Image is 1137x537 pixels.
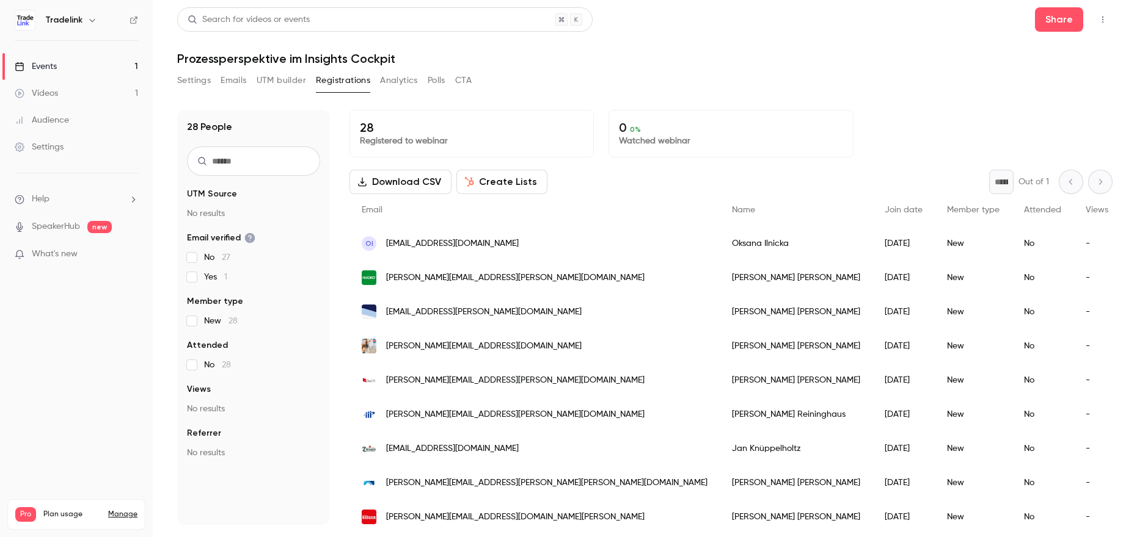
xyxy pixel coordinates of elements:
[362,407,376,422] img: hpm-log.de
[362,373,376,387] img: rauchmoebel.de
[380,71,418,90] button: Analytics
[257,71,306,90] button: UTM builder
[1073,363,1121,397] div: -
[222,253,230,262] span: 27
[204,251,230,264] span: No
[872,295,935,329] div: [DATE]
[1073,431,1121,466] div: -
[204,271,227,283] span: Yes
[386,306,582,319] span: [EMAIL_ADDRESS][PERSON_NAME][DOMAIN_NAME]
[365,238,373,249] span: OI
[1035,7,1083,32] button: Share
[720,500,872,534] div: [PERSON_NAME] [PERSON_NAME]
[1012,226,1073,261] div: No
[15,141,64,153] div: Settings
[32,248,78,261] span: What's new
[1012,397,1073,431] div: No
[1073,500,1121,534] div: -
[872,226,935,261] div: [DATE]
[935,226,1012,261] div: New
[720,261,872,295] div: [PERSON_NAME] [PERSON_NAME]
[872,363,935,397] div: [DATE]
[15,507,36,522] span: Pro
[177,51,1113,66] h1: Prozessperspektive im Insights Cockpit
[935,431,1012,466] div: New
[362,270,376,285] img: hugro.de
[362,510,376,524] img: moebel-rieger.de
[362,441,376,456] img: darguner.de
[187,188,237,200] span: UTM Source
[720,226,872,261] div: Oksana Ilnicka
[15,60,57,73] div: Events
[228,317,238,325] span: 28
[872,500,935,534] div: [DATE]
[187,207,320,220] p: No results
[935,261,1012,295] div: New
[386,272,645,284] span: [PERSON_NAME][EMAIL_ADDRESS][PERSON_NAME][DOMAIN_NAME]
[15,10,35,30] img: Tradelink
[187,188,320,459] section: facet-groups
[428,71,445,90] button: Polls
[362,475,376,490] img: freudenberg-pm.com
[43,510,101,519] span: Plan usage
[1073,329,1121,363] div: -
[720,397,872,431] div: [PERSON_NAME] Reininghaus
[32,193,49,206] span: Help
[720,363,872,397] div: [PERSON_NAME] [PERSON_NAME]
[1086,206,1108,214] span: Views
[1012,363,1073,397] div: No
[386,237,519,250] span: [EMAIL_ADDRESS][DOMAIN_NAME]
[935,466,1012,500] div: New
[1012,431,1073,466] div: No
[935,500,1012,534] div: New
[177,71,211,90] button: Settings
[15,87,58,99] div: Videos
[362,339,376,353] img: jufol.de
[872,466,935,500] div: [DATE]
[720,295,872,329] div: [PERSON_NAME] [PERSON_NAME]
[188,13,310,26] div: Search for videos or events
[732,206,755,214] span: Name
[15,193,138,206] li: help-dropdown-opener
[224,273,227,281] span: 1
[935,397,1012,431] div: New
[1012,295,1073,329] div: No
[108,510,137,519] a: Manage
[386,477,707,489] span: [PERSON_NAME][EMAIL_ADDRESS][PERSON_NAME][PERSON_NAME][DOMAIN_NAME]
[204,359,231,371] span: No
[386,511,645,524] span: [PERSON_NAME][EMAIL_ADDRESS][DOMAIN_NAME][PERSON_NAME]
[619,135,843,147] p: Watched webinar
[187,120,232,134] h1: 28 People
[386,442,519,455] span: [EMAIL_ADDRESS][DOMAIN_NAME]
[872,397,935,431] div: [DATE]
[362,206,382,214] span: Email
[935,295,1012,329] div: New
[222,361,231,369] span: 28
[619,120,843,135] p: 0
[935,363,1012,397] div: New
[316,71,370,90] button: Registrations
[885,206,923,214] span: Join date
[456,170,547,194] button: Create Lists
[1073,295,1121,329] div: -
[360,120,583,135] p: 28
[1073,261,1121,295] div: -
[87,221,112,233] span: new
[1012,500,1073,534] div: No
[872,329,935,363] div: [DATE]
[187,339,228,351] span: Attended
[720,466,872,500] div: [PERSON_NAME] [PERSON_NAME]
[386,340,582,353] span: [PERSON_NAME][EMAIL_ADDRESS][DOMAIN_NAME]
[935,329,1012,363] div: New
[362,305,376,319] img: bad-duerrheimer.de
[360,135,583,147] p: Registered to webinar
[872,261,935,295] div: [DATE]
[187,383,211,395] span: Views
[349,170,452,194] button: Download CSV
[1073,466,1121,500] div: -
[15,114,69,126] div: Audience
[630,125,641,134] span: 0 %
[386,374,645,387] span: [PERSON_NAME][EMAIL_ADDRESS][PERSON_NAME][DOMAIN_NAME]
[1024,206,1061,214] span: Attended
[187,427,221,439] span: Referrer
